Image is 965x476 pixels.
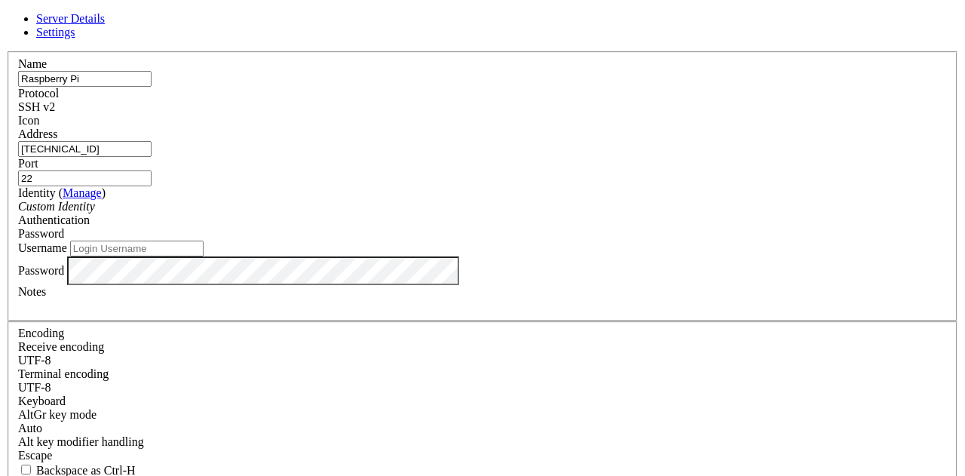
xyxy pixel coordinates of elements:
[18,71,152,87] input: Server Name
[18,200,95,213] i: Custom Identity
[18,227,64,240] span: Password
[18,422,42,435] span: Auto
[63,186,102,199] a: Manage
[59,186,106,199] span: ( )
[70,241,204,256] input: Login Username
[18,395,66,407] label: Keyboard
[18,241,67,254] label: Username
[18,285,46,298] label: Notes
[18,114,39,127] label: Icon
[18,354,947,367] div: UTF-8
[18,381,947,395] div: UTF-8
[18,100,55,113] span: SSH v2
[18,57,47,70] label: Name
[18,157,38,170] label: Port
[18,141,152,157] input: Host Name or IP
[18,449,52,462] span: Escape
[18,422,947,435] div: Auto
[18,381,51,394] span: UTF-8
[18,87,59,100] label: Protocol
[18,354,51,367] span: UTF-8
[18,367,109,380] label: The default terminal encoding. ISO-2022 enables character map translations (like graphics maps). ...
[18,449,947,462] div: Escape
[18,435,144,448] label: Controls how the Alt key is handled. Escape: Send an ESC prefix. 8-Bit: Add 128 to the typed char...
[18,186,106,199] label: Identity
[18,340,104,353] label: Set the expected encoding for data received from the host. If the encodings do not match, visual ...
[18,200,947,213] div: Custom Identity
[18,213,90,226] label: Authentication
[36,12,105,25] a: Server Details
[18,127,57,140] label: Address
[18,263,64,276] label: Password
[18,227,947,241] div: Password
[18,170,152,186] input: Port Number
[18,327,64,339] label: Encoding
[18,408,96,421] label: Set the expected encoding for data received from the host. If the encodings do not match, visual ...
[21,465,31,474] input: Backspace as Ctrl-H
[18,100,947,114] div: SSH v2
[36,26,75,38] a: Settings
